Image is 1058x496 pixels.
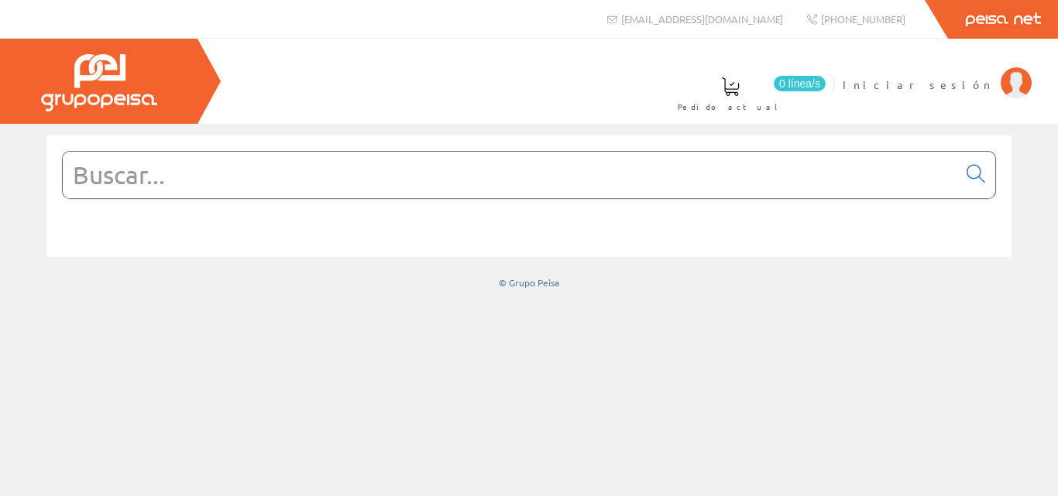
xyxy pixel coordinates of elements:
span: [EMAIL_ADDRESS][DOMAIN_NAME] [621,12,783,26]
span: [PHONE_NUMBER] [821,12,905,26]
img: Grupo Peisa [41,54,157,111]
div: © Grupo Peisa [46,276,1012,289]
span: Iniciar sesión [843,77,993,92]
a: Iniciar sesión [843,64,1032,79]
span: Pedido actual [678,99,783,115]
span: 0 línea/s [774,76,826,91]
input: Buscar... [63,152,957,198]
